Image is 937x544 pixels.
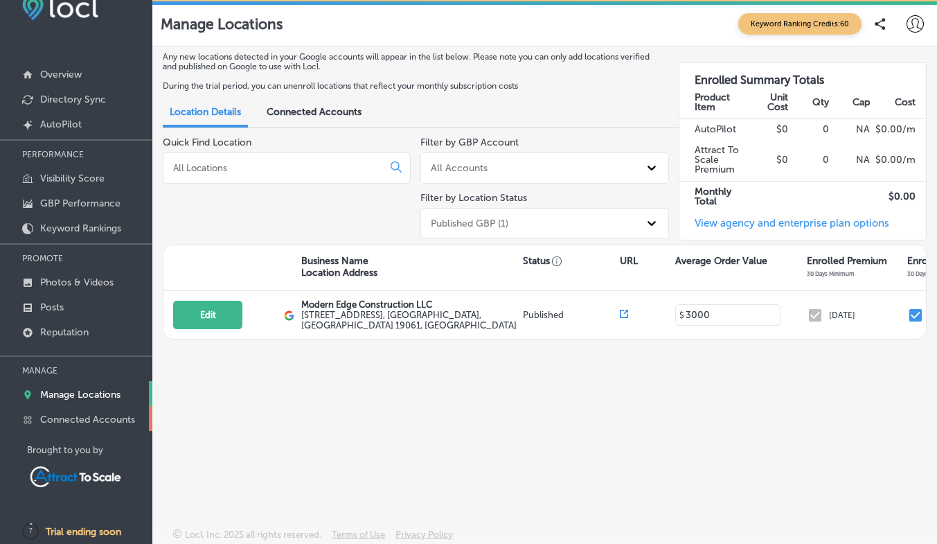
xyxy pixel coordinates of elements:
p: During the trial period, you can unenroll locations that reflect your monthly subscription costs [163,81,659,91]
p: Connected Accounts [40,414,135,425]
strong: Product Item [695,91,730,113]
td: $ 0.00 [871,181,926,212]
td: Monthly Total [679,181,748,212]
img: Attract To Scale [27,464,124,490]
h3: Enrolled Summary Totals [679,63,926,87]
td: $0 [747,140,788,181]
p: GBP Performance [40,198,121,209]
p: 30 Days Minimum [807,270,855,277]
p: Photos & Videos [40,277,114,288]
p: Posts [40,301,64,313]
p: [DATE] [829,310,855,320]
p: $ [679,310,684,320]
p: Published [523,310,620,320]
span: Location Details [170,106,241,118]
td: 0 [789,119,830,140]
div: All Accounts [431,162,488,174]
td: NA [830,140,871,181]
div: Published GBP (1) [431,218,508,229]
p: Brought to you by [27,445,152,455]
p: Reputation [40,326,89,338]
p: AutoPilot [40,119,82,130]
p: Directory Sync [40,94,106,105]
a: View agency and enterprise plan options [679,217,889,240]
td: AutoPilot [679,119,748,140]
td: $ 0.00 /m [871,119,926,140]
img: logo [284,310,294,321]
p: Manage Locations [40,389,121,401]
label: Filter by Location Status [420,192,527,204]
p: Visibility Score [40,173,105,184]
button: Edit [173,301,242,329]
td: 0 [789,140,830,181]
input: All Locations [172,161,380,174]
p: Locl, Inc. 2025 all rights reserved. [185,529,321,540]
label: Filter by GBP Account [420,137,519,148]
p: Average Order Value [675,255,767,267]
p: Trial ending soon [46,526,121,538]
th: Unit Cost [747,87,788,118]
td: $ 0.00 /m [871,140,926,181]
p: Manage Locations [161,15,283,33]
p: Any new locations detected in your Google accounts will appear in the list below. Please note you... [163,52,659,71]
p: Modern Edge Construction LLC [301,299,519,310]
td: Attract To Scale Premium [679,140,748,181]
span: Connected Accounts [267,106,362,118]
td: $0 [747,119,788,140]
th: Qty [789,87,830,118]
p: Business Name Location Address [301,255,377,279]
th: Cap [830,87,871,118]
p: URL [620,255,638,267]
p: Keyword Rankings [40,222,121,234]
label: Quick Find Location [163,137,251,148]
span: Keyword Ranking Credits: 60 [738,13,862,35]
td: NA [830,119,871,140]
p: Enrolled Premium [807,255,887,267]
label: [STREET_ADDRESS] , [GEOGRAPHIC_DATA], [GEOGRAPHIC_DATA] 19061, [GEOGRAPHIC_DATA] [301,310,519,331]
p: Status [523,255,620,267]
th: Cost [871,87,926,118]
p: Overview [40,69,82,80]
